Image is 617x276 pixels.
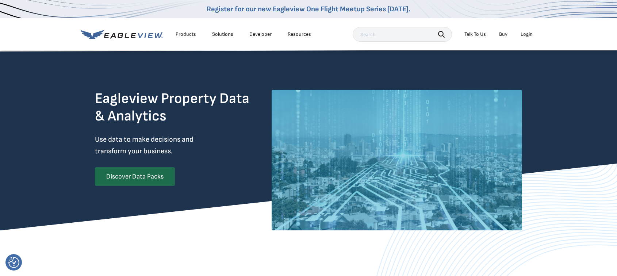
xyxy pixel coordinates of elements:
a: Buy [499,31,507,38]
a: Discover Data Packs [95,167,175,186]
div: Login [521,31,533,38]
div: Solutions [212,31,233,38]
div: Resources [288,31,311,38]
div: Products [176,31,196,38]
input: Search [353,27,452,42]
a: Developer [249,31,272,38]
a: Register for our new Eagleview One Flight Meetup Series [DATE]. [207,5,410,14]
p: Use data to make decisions and transform your business. [95,134,205,157]
h2: Eagleview Property Data & Analytics [95,90,255,125]
div: Talk To Us [464,31,486,38]
button: Consent Preferences [8,257,19,268]
img: Revisit consent button [8,257,19,268]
